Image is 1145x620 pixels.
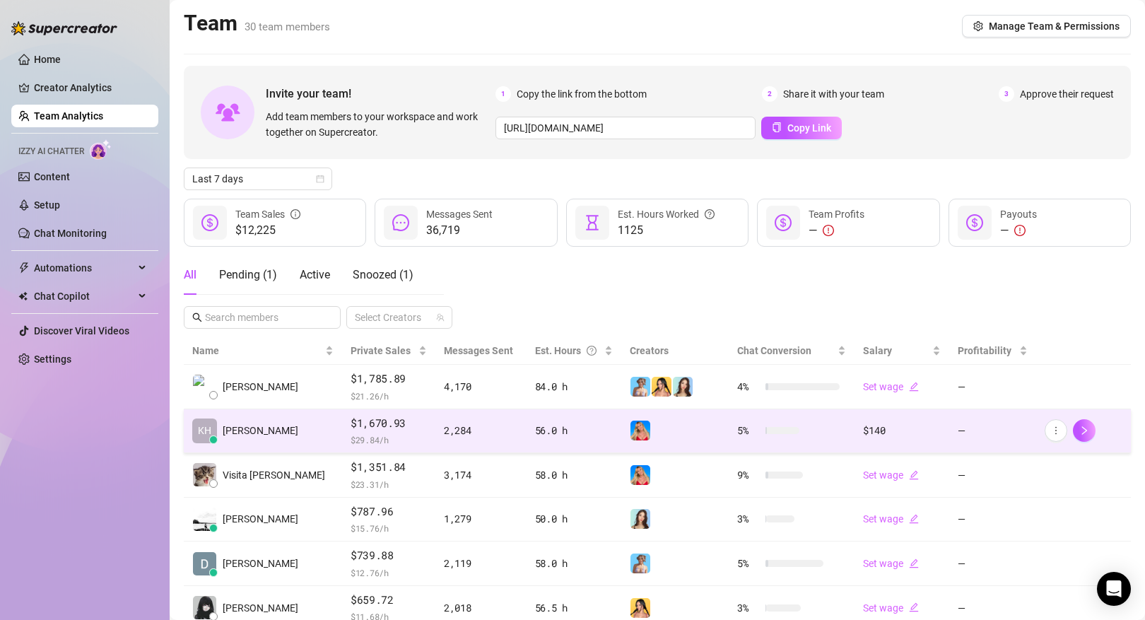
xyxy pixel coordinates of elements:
[652,377,671,397] img: Jocelyn
[1079,426,1089,435] span: right
[351,566,427,580] span: $ 12.76 /h
[316,175,324,183] span: calendar
[444,379,518,394] div: 4,170
[863,513,919,525] a: Set wageedit
[201,214,218,231] span: dollar-circle
[198,423,211,438] span: KH
[737,423,760,438] span: 5 %
[989,21,1120,32] span: Manage Team & Permissions
[1097,572,1131,606] div: Open Intercom Messenger
[584,214,601,231] span: hourglass
[863,602,919,614] a: Set wageedit
[618,206,715,222] div: Est. Hours Worked
[351,459,427,476] span: $1,351.84
[11,21,117,35] img: logo-BBDzfeDw.svg
[535,379,613,394] div: 84.0 h
[18,145,84,158] span: Izzy AI Chatter
[863,423,941,438] div: $140
[219,267,277,283] div: Pending ( 1 )
[436,313,445,322] span: team
[495,86,511,102] span: 1
[966,214,983,231] span: dollar-circle
[809,222,864,239] div: —
[909,558,919,568] span: edit
[737,556,760,571] span: 5 %
[351,370,427,387] span: $1,785.89
[909,382,919,392] span: edit
[863,345,892,356] span: Salary
[737,600,760,616] span: 3 %
[517,86,647,102] span: Copy the link from the bottom
[787,122,831,134] span: Copy Link
[426,209,493,220] span: Messages Sent
[949,453,1036,498] td: —
[351,592,427,609] span: $659.72
[235,222,300,239] span: $12,225
[775,214,792,231] span: dollar-circle
[351,547,427,564] span: $739.88
[34,199,60,211] a: Setup
[863,558,919,569] a: Set wageedit
[618,222,715,239] span: 1125
[949,542,1036,586] td: —
[444,467,518,483] div: 3,174
[193,463,216,486] img: Visita Renz Edw…
[193,596,216,619] img: Cris Napay
[351,521,427,535] span: $ 15.76 /h
[34,54,61,65] a: Home
[535,467,613,483] div: 58.0 h
[300,268,330,281] span: Active
[621,337,729,365] th: Creators
[34,76,147,99] a: Creator Analytics
[772,122,782,132] span: copy
[351,503,427,520] span: $787.96
[223,556,298,571] span: [PERSON_NAME]
[535,556,613,571] div: 58.0 h
[761,117,842,139] button: Copy Link
[444,556,518,571] div: 2,119
[630,377,650,397] img: Vanessa
[962,15,1131,37] button: Manage Team & Permissions
[192,168,324,189] span: Last 7 days
[290,206,300,222] span: info-circle
[863,381,919,392] a: Set wageedit
[444,345,513,356] span: Messages Sent
[184,337,342,365] th: Name
[535,511,613,527] div: 50.0 h
[353,268,413,281] span: Snoozed ( 1 )
[18,262,30,274] span: thunderbolt
[973,21,983,31] span: setting
[587,343,597,358] span: question-circle
[535,600,613,616] div: 56.5 h
[193,552,216,575] img: Dale Jacolba
[351,415,427,432] span: $1,670.93
[223,511,298,527] span: [PERSON_NAME]
[999,86,1014,102] span: 3
[351,345,411,356] span: Private Sales
[205,310,321,325] input: Search members
[34,257,134,279] span: Automations
[949,498,1036,542] td: —
[737,345,811,356] span: Chat Conversion
[863,469,919,481] a: Set wageedit
[444,511,518,527] div: 1,279
[392,214,409,231] span: message
[535,343,601,358] div: Est. Hours
[1000,222,1037,239] div: —
[245,21,330,33] span: 30 team members
[34,285,134,308] span: Chat Copilot
[34,110,103,122] a: Team Analytics
[783,86,884,102] span: Share it with your team
[705,206,715,222] span: question-circle
[34,353,71,365] a: Settings
[223,423,298,438] span: [PERSON_NAME]
[444,600,518,616] div: 2,018
[351,433,427,447] span: $ 29.84 /h
[235,206,300,222] div: Team Sales
[266,85,495,103] span: Invite your team!
[909,470,919,480] span: edit
[809,209,864,220] span: Team Profits
[949,365,1036,409] td: —
[184,10,330,37] h2: Team
[535,423,613,438] div: 56.0 h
